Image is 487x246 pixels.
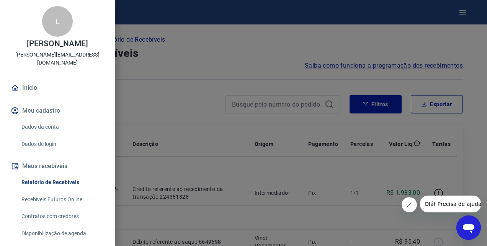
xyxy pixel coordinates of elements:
a: Recebíveis Futuros Online [18,192,106,207]
button: Meus recebíveis [9,158,106,175]
a: Início [9,79,106,96]
p: [PERSON_NAME][EMAIL_ADDRESS][DOMAIN_NAME] [6,51,109,67]
a: Dados da conta [18,119,106,135]
a: Dados de login [18,136,106,152]
span: Olá! Precisa de ajuda? [5,5,64,11]
a: Disponibilização de agenda [18,226,106,241]
div: L [42,6,73,37]
iframe: Botão para abrir a janela de mensagens [456,215,481,240]
iframe: Fechar mensagem [402,197,417,212]
iframe: Mensagem da empresa [420,196,481,212]
a: Contratos com credores [18,209,106,224]
button: Meu cadastro [9,102,106,119]
p: [PERSON_NAME] [27,40,88,48]
a: Relatório de Recebíveis [18,175,106,190]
